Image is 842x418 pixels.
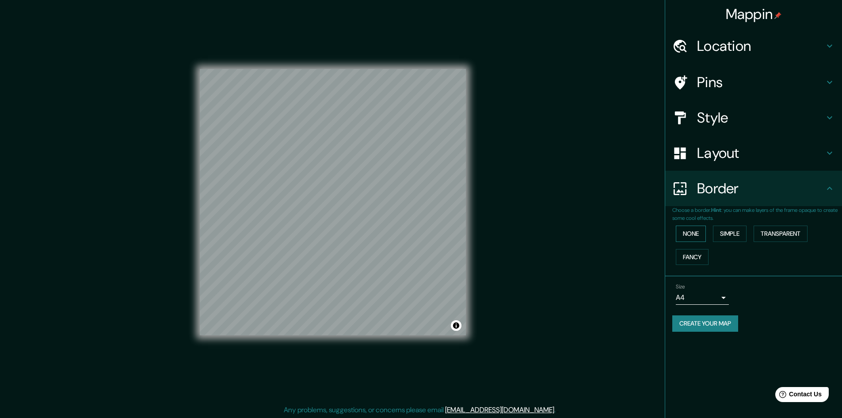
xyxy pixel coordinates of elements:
label: Size [676,283,685,291]
h4: Border [697,180,824,197]
h4: Style [697,109,824,127]
button: Toggle attribution [451,320,461,331]
div: Pins [665,65,842,100]
div: Border [665,171,842,206]
img: pin-icon.png [774,12,781,19]
h4: Location [697,37,824,55]
a: [EMAIL_ADDRESS][DOMAIN_NAME] [445,405,554,414]
iframe: Help widget launcher [763,383,832,408]
h4: Mappin [726,5,782,23]
h4: Pins [697,73,824,91]
button: None [676,226,706,242]
canvas: Map [200,69,466,335]
b: Hint [711,207,721,214]
div: . [556,405,557,415]
div: . [557,405,559,415]
div: Layout [665,135,842,171]
button: Simple [713,226,747,242]
p: Any problems, suggestions, or concerns please email . [284,405,556,415]
button: Transparent [754,226,808,242]
button: Create your map [672,315,738,332]
div: Location [665,28,842,64]
button: Fancy [676,249,709,265]
div: Style [665,100,842,135]
h4: Layout [697,144,824,162]
div: A4 [676,291,729,305]
p: Choose a border. : you can make layers of the frame opaque to create some cool effects. [672,206,842,222]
